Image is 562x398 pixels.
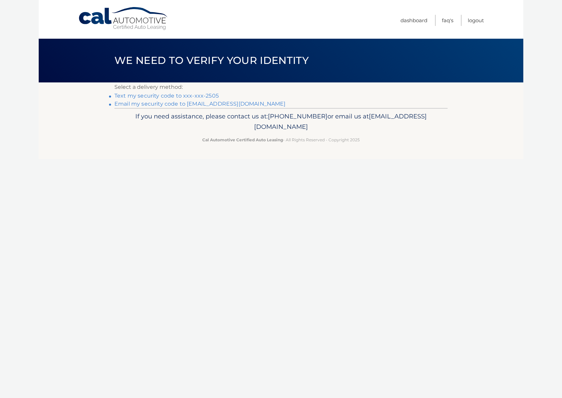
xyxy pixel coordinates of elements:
[114,54,309,67] span: We need to verify your identity
[114,93,219,99] a: Text my security code to xxx-xxx-2505
[468,15,484,26] a: Logout
[119,111,443,133] p: If you need assistance, please contact us at: or email us at
[114,82,448,92] p: Select a delivery method:
[268,112,327,120] span: [PHONE_NUMBER]
[119,136,443,143] p: - All Rights Reserved - Copyright 2025
[442,15,453,26] a: FAQ's
[114,101,286,107] a: Email my security code to [EMAIL_ADDRESS][DOMAIN_NAME]
[78,7,169,31] a: Cal Automotive
[400,15,427,26] a: Dashboard
[202,137,283,142] strong: Cal Automotive Certified Auto Leasing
